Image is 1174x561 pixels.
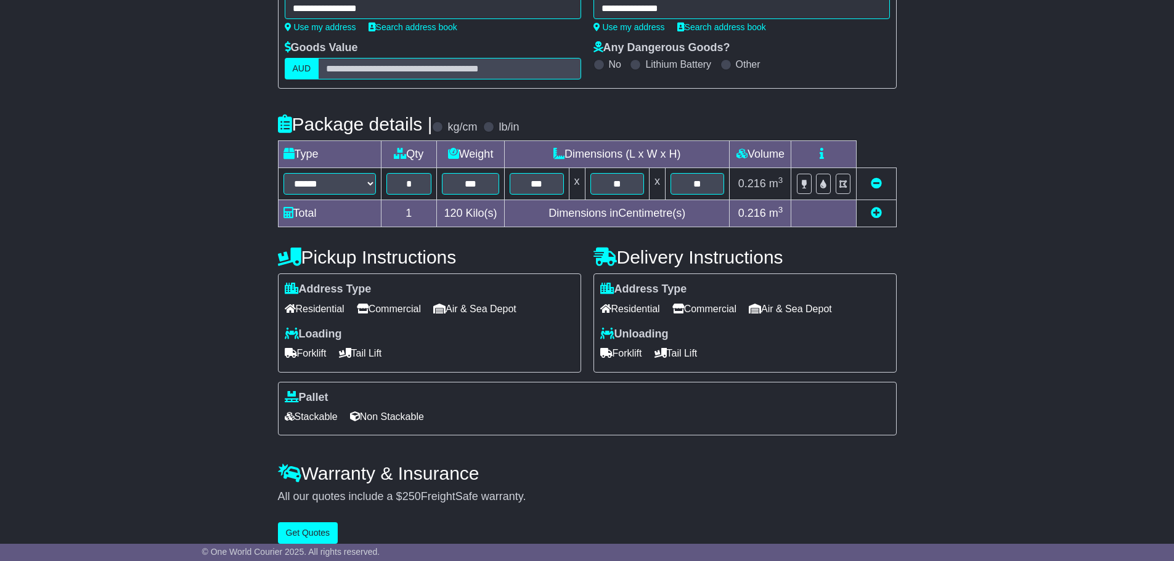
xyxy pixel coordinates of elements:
div: All our quotes include a $ FreightSafe warranty. [278,490,897,504]
h4: Pickup Instructions [278,247,581,267]
label: No [609,59,621,70]
a: Use my address [593,22,665,32]
span: Stackable [285,407,338,426]
td: Total [278,200,381,227]
span: Commercial [357,299,421,318]
span: 250 [402,490,421,502]
label: Any Dangerous Goods? [593,41,730,55]
h4: Package details | [278,114,433,134]
a: Search address book [369,22,457,32]
span: Forklift [285,344,327,363]
label: Unloading [600,328,669,341]
h4: Delivery Instructions [593,247,897,267]
span: 0.216 [738,207,766,219]
td: 1 [381,200,437,227]
span: 0.216 [738,177,766,190]
td: Type [278,141,381,168]
span: Forklift [600,344,642,363]
span: Residential [285,299,344,318]
label: Goods Value [285,41,358,55]
a: Use my address [285,22,356,32]
td: Kilo(s) [437,200,505,227]
span: Air & Sea Depot [433,299,516,318]
label: lb/in [499,121,519,134]
span: Non Stackable [350,407,424,426]
a: Add new item [871,207,882,219]
td: Weight [437,141,505,168]
td: x [569,168,585,200]
label: Other [736,59,760,70]
sup: 3 [778,176,783,185]
td: Qty [381,141,437,168]
td: Dimensions in Centimetre(s) [505,200,730,227]
button: Get Quotes [278,522,338,544]
span: m [769,177,783,190]
span: Tail Lift [339,344,382,363]
label: Pallet [285,391,328,405]
span: Air & Sea Depot [749,299,832,318]
td: x [649,168,665,200]
td: Volume [730,141,791,168]
label: Lithium Battery [645,59,711,70]
span: Tail Lift [654,344,698,363]
span: m [769,207,783,219]
label: kg/cm [447,121,477,134]
label: Address Type [285,283,372,296]
label: Loading [285,328,342,341]
span: Commercial [672,299,736,318]
label: AUD [285,58,319,79]
sup: 3 [778,205,783,214]
h4: Warranty & Insurance [278,463,897,483]
span: © One World Courier 2025. All rights reserved. [202,547,380,557]
label: Address Type [600,283,687,296]
span: Residential [600,299,660,318]
a: Remove this item [871,177,882,190]
span: 120 [444,207,463,219]
td: Dimensions (L x W x H) [505,141,730,168]
a: Search address book [677,22,766,32]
